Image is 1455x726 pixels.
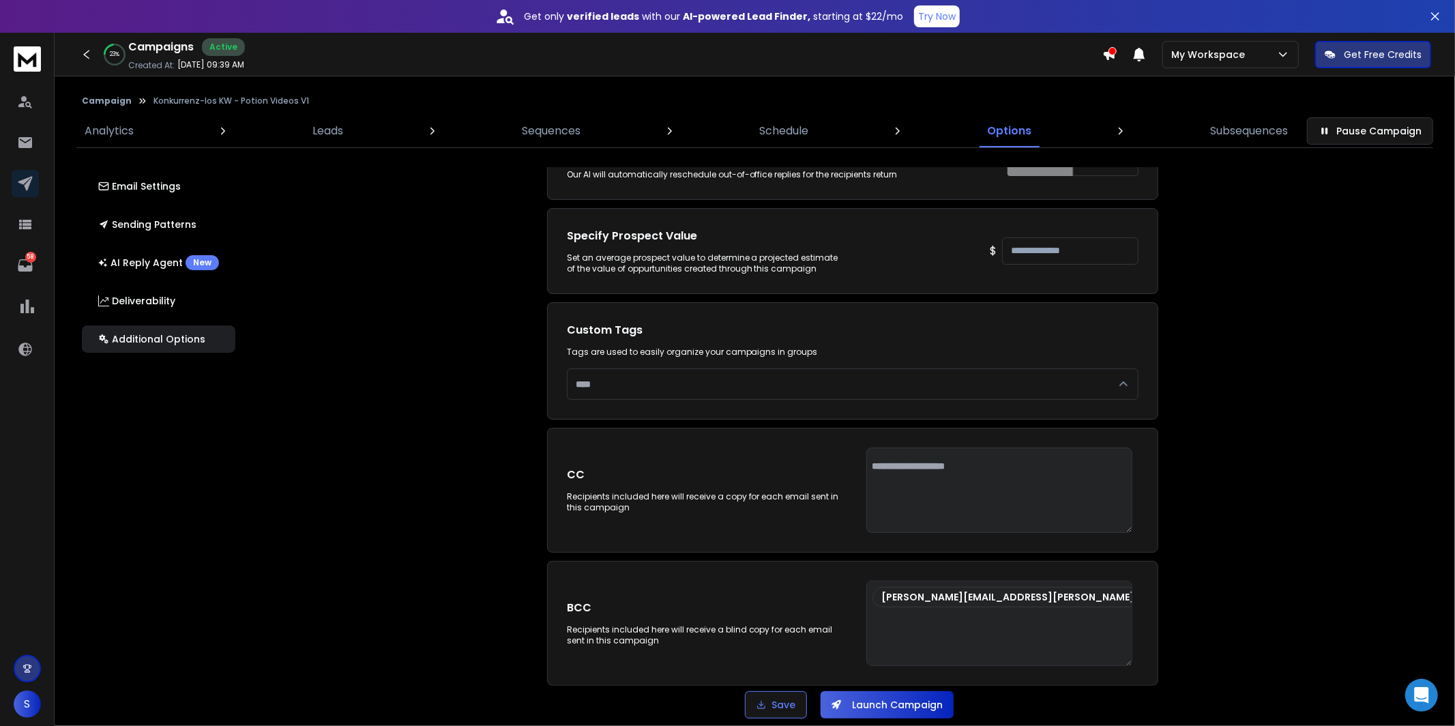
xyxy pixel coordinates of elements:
p: $ [990,243,997,259]
p: Schedule [759,123,808,139]
p: 58 [25,252,36,263]
p: Konkurrenz-los KW - Potion Videos V1 [153,96,309,106]
div: Recipients included here will receive a blind copy for each email sent in this campaign [567,624,839,646]
p: Subsequences [1210,123,1288,139]
button: AI Reply AgentNew [82,249,235,276]
button: S [14,691,41,718]
p: AI Reply Agent [98,255,219,270]
button: Try Now [914,5,960,27]
button: Additional Options [82,325,235,353]
div: Open Intercom Messenger [1405,679,1438,712]
h1: Campaigns [128,39,194,55]
p: Try Now [918,10,956,23]
p: Additional Options [98,332,205,346]
p: [DATE] 09:39 AM [177,59,244,70]
div: Active [202,38,245,56]
a: Schedule [751,115,817,147]
button: Email Settings [82,173,235,200]
p: Options [987,123,1031,139]
button: Launch Campaign [821,691,954,718]
p: Our AI will automatically reschedule out-of-office replies for the recipients return [567,169,898,180]
a: Options [979,115,1040,147]
p: Created At: [128,60,175,71]
div: New [186,255,219,270]
button: Deliverability [82,287,235,315]
div: Set an average prospect value to determine a projected estimate of the value of oppurtunities cre... [567,252,839,274]
strong: AI-powered Lead Finder, [683,10,810,23]
p: 23 % [110,50,119,59]
p: Get only with our starting at $22/mo [524,10,903,23]
a: Analytics [76,115,142,147]
p: Deliverability [98,294,175,308]
p: Get Free Credits [1344,48,1422,61]
p: Tags are used to easily organize your campaigns in groups [567,347,1138,358]
div: Recipients included here will receive a copy for each email sent in this campaign [567,491,839,513]
p: My Workspace [1171,48,1250,61]
h1: BCC [567,600,839,616]
p: Sequences [522,123,580,139]
button: Pause Campaign [1307,117,1433,145]
img: logo [14,46,41,72]
h1: Custom Tags [567,322,1138,338]
strong: verified leads [567,10,639,23]
a: Sequences [514,115,589,147]
a: Subsequences [1202,115,1296,147]
h1: CC [567,467,839,483]
button: Get Free Credits [1315,41,1431,68]
button: Sending Patterns [82,211,235,238]
p: Leads [312,123,343,139]
p: Email Settings [98,179,181,193]
a: Leads [304,115,351,147]
p: [PERSON_NAME][EMAIL_ADDRESS][PERSON_NAME][DOMAIN_NAME] [881,590,1219,604]
p: Analytics [85,123,134,139]
button: Campaign [82,96,132,106]
h1: Specify Prospect Value [567,228,839,244]
a: 58 [12,252,39,279]
button: Save [745,691,807,718]
p: Sending Patterns [98,218,196,231]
